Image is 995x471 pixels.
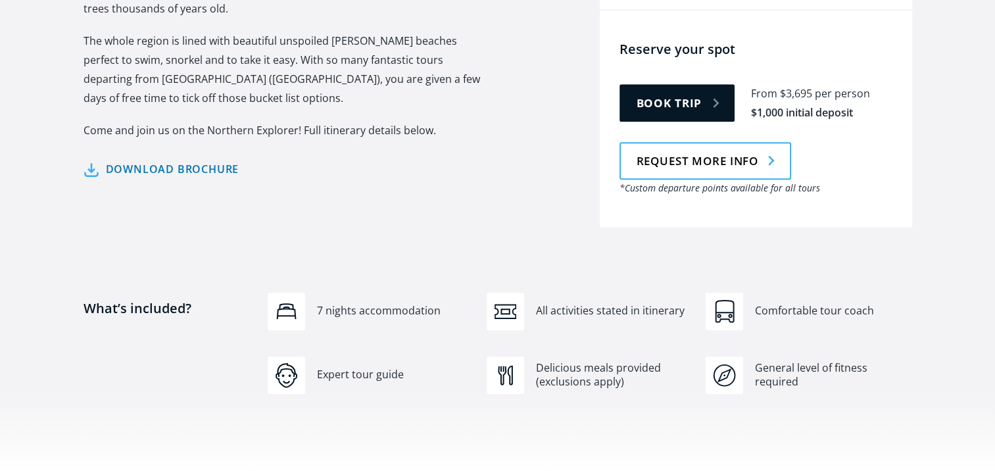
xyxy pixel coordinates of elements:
div: $3,695 [780,86,812,101]
h4: What’s included? [84,299,255,368]
em: *Custom departure points available for all tours [619,182,820,194]
div: initial deposit [786,105,853,120]
h4: Reserve your spot [619,40,906,58]
div: All activities stated in itinerary [536,304,692,318]
div: $1,000 [751,105,783,120]
a: Request more info [619,142,791,180]
div: Delicious meals provided (exclusions apply) [536,361,692,389]
div: Comfortable tour coach [755,304,911,318]
div: per person [815,86,870,101]
div: General level of fitness required [755,361,911,389]
p: Come and join us on the Northern Explorer! Full itinerary details below. [84,121,491,140]
div: 7 nights accommodation [317,304,473,318]
a: Download brochure [84,160,239,179]
div: Expert tour guide [317,368,473,382]
div: From [751,86,777,101]
p: The whole region is lined with beautiful unspoiled [PERSON_NAME] beaches perfect to swim, snorkel... [84,32,491,108]
a: Book trip [619,84,735,122]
